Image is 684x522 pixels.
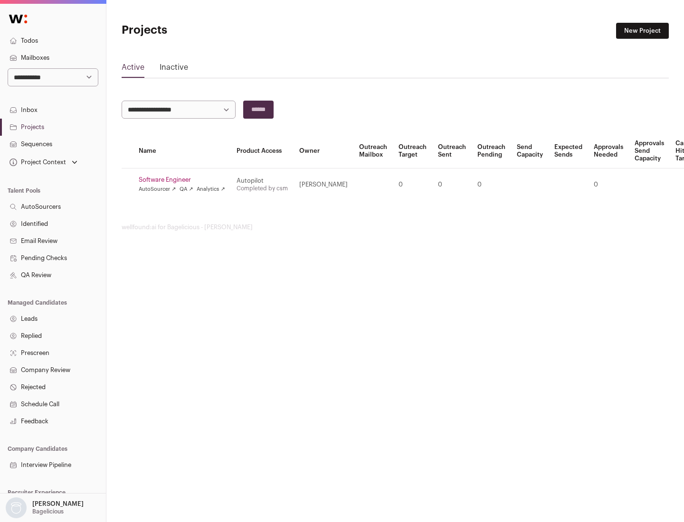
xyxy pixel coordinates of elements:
[472,168,511,201] td: 0
[8,156,79,169] button: Open dropdown
[294,134,353,168] th: Owner
[139,176,225,184] a: Software Engineer
[294,168,353,201] td: [PERSON_NAME]
[122,224,669,231] footer: wellfound:ai for Bagelicious - [PERSON_NAME]
[8,158,66,166] div: Project Context
[133,134,231,168] th: Name
[393,168,432,201] td: 0
[6,497,27,518] img: nopic.png
[511,134,549,168] th: Send Capacity
[588,134,629,168] th: Approvals Needed
[237,186,288,191] a: Completed by csm
[122,62,144,77] a: Active
[197,186,225,193] a: Analytics ↗
[472,134,511,168] th: Outreach Pending
[231,134,294,168] th: Product Access
[237,177,288,185] div: Autopilot
[432,134,472,168] th: Outreach Sent
[180,186,193,193] a: QA ↗
[139,186,176,193] a: AutoSourcer ↗
[549,134,588,168] th: Expected Sends
[629,134,670,168] th: Approvals Send Capacity
[32,500,84,508] p: [PERSON_NAME]
[393,134,432,168] th: Outreach Target
[160,62,188,77] a: Inactive
[32,508,64,515] p: Bagelicious
[588,168,629,201] td: 0
[4,9,32,28] img: Wellfound
[4,497,85,518] button: Open dropdown
[353,134,393,168] th: Outreach Mailbox
[616,23,669,39] a: New Project
[432,168,472,201] td: 0
[122,23,304,38] h1: Projects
